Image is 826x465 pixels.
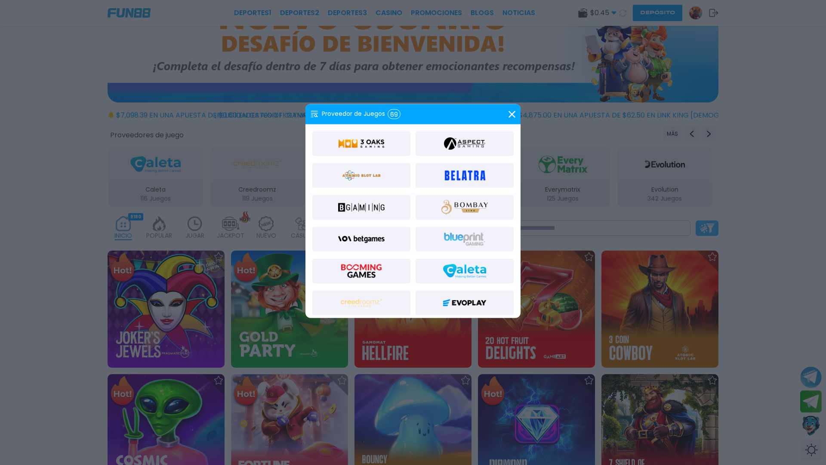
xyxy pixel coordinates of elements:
[444,133,485,154] img: Aspect
[341,293,382,313] img: Creedroomz
[311,109,401,119] div: Proveedor de Juegos
[338,197,385,218] img: BGaming
[338,261,385,282] img: Booming Games
[441,165,488,186] img: BELATRA GAMES
[441,197,488,218] img: BOOMBAY
[388,109,401,119] div: 69
[441,293,488,313] img: EVOPLAY
[338,133,385,154] img: 3Oaks
[338,229,385,250] img: Betgames
[341,165,382,186] img: Atomic
[441,229,488,250] img: BluePrint
[441,261,488,282] img: Caleta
